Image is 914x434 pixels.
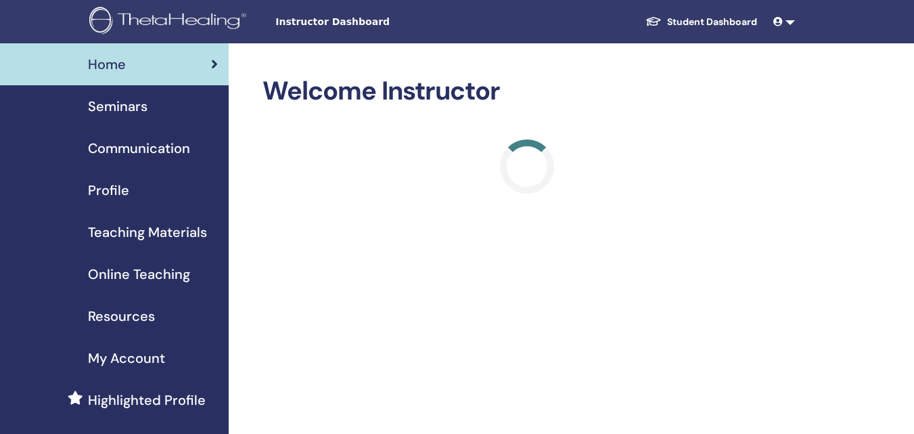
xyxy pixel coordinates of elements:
span: My Account [88,348,165,368]
span: Online Teaching [88,264,190,284]
span: Seminars [88,96,147,116]
span: Highlighted Profile [88,390,206,410]
h2: Welcome Instructor [262,76,792,107]
span: Communication [88,138,190,158]
span: Resources [88,306,155,326]
a: Student Dashboard [635,9,768,35]
img: logo.png [89,7,251,37]
span: Teaching Materials [88,222,207,242]
img: graduation-cap-white.svg [645,16,662,27]
span: Home [88,54,126,74]
span: Profile [88,180,129,200]
span: Instructor Dashboard [275,15,478,29]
